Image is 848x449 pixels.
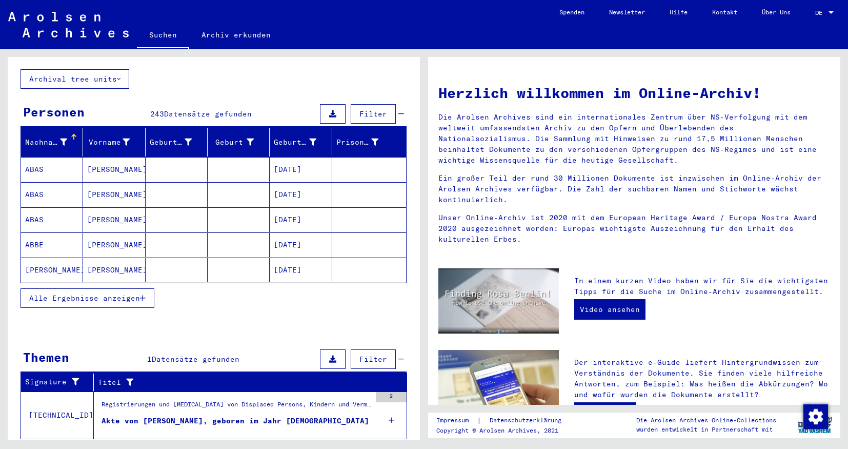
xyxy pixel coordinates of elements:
[98,377,381,388] div: Titel
[98,374,394,391] div: Titel
[212,134,269,150] div: Geburt‏
[21,258,83,282] mat-cell: [PERSON_NAME]
[803,404,828,429] img: Zustimmung ändern
[815,9,826,16] span: DE
[21,232,83,257] mat-cell: ABBE
[270,258,332,282] mat-cell: [DATE]
[270,157,332,182] mat-cell: [DATE]
[25,377,80,387] div: Signature
[189,23,283,47] a: Archiv erkunden
[274,134,331,150] div: Geburtsdatum
[351,349,396,369] button: Filter
[83,232,145,257] mat-cell: [PERSON_NAME]
[574,299,645,320] a: Video ansehen
[359,355,387,364] span: Filter
[636,416,776,425] p: Die Arolsen Archives Online-Collections
[21,182,83,207] mat-cell: ABAS
[102,400,371,414] div: Registrierungen und [MEDICAL_DATA] von Displaced Persons, Kindern und Vermissten > Aufenthalts- u...
[274,137,316,148] div: Geburtsdatum
[574,357,830,400] p: Der interaktive e-Guide liefert Hintergrundwissen zum Verständnis der Dokumente. Sie finden viele...
[147,355,152,364] span: 1
[21,69,129,89] button: Archival tree units
[146,128,208,157] mat-header-cell: Geburtsname
[150,134,207,150] div: Geburtsname
[436,426,574,435] p: Copyright © Arolsen Archives, 2021
[438,112,830,166] p: Die Arolsen Archives sind ein internationales Zentrum über NS-Verfolgung mit dem weltweit umfasse...
[376,392,407,402] div: 2
[438,82,830,104] h1: Herzlich willkommen im Online-Archiv!
[164,109,252,119] span: Datensätze gefunden
[436,415,574,426] div: |
[208,128,270,157] mat-header-cell: Geburt‏
[152,355,239,364] span: Datensätze gefunden
[270,182,332,207] mat-cell: [DATE]
[83,128,145,157] mat-header-cell: Vorname
[438,268,559,334] img: video.jpg
[25,374,93,391] div: Signature
[23,103,85,121] div: Personen
[21,207,83,232] mat-cell: ABAS
[8,12,129,37] img: Arolsen_neg.svg
[150,137,192,148] div: Geburtsname
[438,173,830,205] p: Ein großer Teil der rund 30 Millionen Dokumente ist inzwischen im Online-Archiv der Arolsen Archi...
[436,415,477,426] a: Impressum
[83,157,145,182] mat-cell: [PERSON_NAME]
[87,134,145,150] div: Vorname
[481,415,574,426] a: Datenschutzerklärung
[23,348,69,366] div: Themen
[150,109,164,119] span: 243
[137,23,189,49] a: Suchen
[83,258,145,282] mat-cell: [PERSON_NAME]
[270,128,332,157] mat-header-cell: Geburtsdatum
[332,128,406,157] mat-header-cell: Prisoner #
[21,128,83,157] mat-header-cell: Nachname
[87,137,129,148] div: Vorname
[270,207,332,232] mat-cell: [DATE]
[83,207,145,232] mat-cell: [PERSON_NAME]
[83,182,145,207] mat-cell: [PERSON_NAME]
[336,137,378,148] div: Prisoner #
[102,416,369,426] div: Akte von [PERSON_NAME], geboren im Jahr [DEMOGRAPHIC_DATA]
[438,212,830,245] p: Unser Online-Archiv ist 2020 mit dem European Heritage Award / Europa Nostra Award 2020 ausgezeic...
[29,294,140,303] span: Alle Ergebnisse anzeigen
[25,137,67,148] div: Nachname
[574,402,636,423] a: Zum e-Guide
[25,134,83,150] div: Nachname
[212,137,254,148] div: Geburt‏
[796,412,834,438] img: yv_logo.png
[270,232,332,257] mat-cell: [DATE]
[21,392,94,439] td: [TECHNICAL_ID]
[336,134,394,150] div: Prisoner #
[636,425,776,434] p: wurden entwickelt in Partnerschaft mit
[351,104,396,124] button: Filter
[438,350,559,431] img: eguide.jpg
[21,288,154,308] button: Alle Ergebnisse anzeigen
[359,109,387,119] span: Filter
[574,276,830,297] p: In einem kurzen Video haben wir für Sie die wichtigsten Tipps für die Suche im Online-Archiv zusa...
[21,157,83,182] mat-cell: ABAS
